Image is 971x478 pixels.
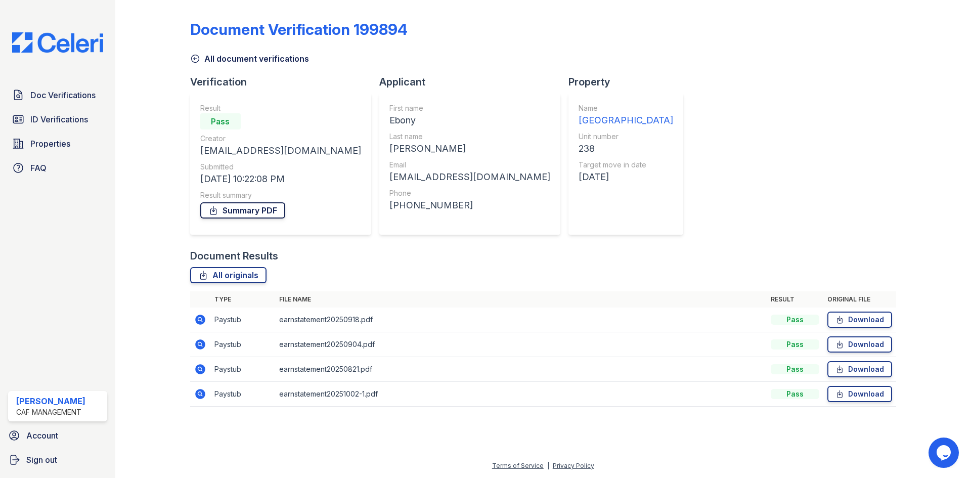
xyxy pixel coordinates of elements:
[389,198,550,212] div: [PHONE_NUMBER]
[200,134,361,144] div: Creator
[771,364,819,374] div: Pass
[827,361,892,377] a: Download
[389,132,550,142] div: Last name
[200,172,361,186] div: [DATE] 10:22:08 PM
[16,407,85,417] div: CAF Management
[767,291,823,308] th: Result
[389,160,550,170] div: Email
[200,144,361,158] div: [EMAIL_ADDRESS][DOMAIN_NAME]
[389,188,550,198] div: Phone
[200,113,241,129] div: Pass
[190,53,309,65] a: All document verifications
[4,32,111,53] img: CE_Logo_Blue-a8612792a0a2168367f1c8372b55b34899dd931a85d93a1a3d3e32e68fde9ad4.png
[579,103,673,113] div: Name
[210,382,275,407] td: Paystub
[190,267,267,283] a: All originals
[579,142,673,156] div: 238
[771,315,819,325] div: Pass
[200,202,285,219] a: Summary PDF
[8,158,107,178] a: FAQ
[210,357,275,382] td: Paystub
[568,75,691,89] div: Property
[26,429,58,442] span: Account
[547,462,549,469] div: |
[389,113,550,127] div: Ebony
[275,382,767,407] td: earnstatement20251002-1.pdf
[827,386,892,402] a: Download
[389,142,550,156] div: [PERSON_NAME]
[275,332,767,357] td: earnstatement20250904.pdf
[210,308,275,332] td: Paystub
[30,162,47,174] span: FAQ
[492,462,544,469] a: Terms of Service
[553,462,594,469] a: Privacy Policy
[190,20,408,38] div: Document Verification 199894
[929,438,961,468] iframe: chat widget
[771,389,819,399] div: Pass
[579,160,673,170] div: Target move in date
[771,339,819,350] div: Pass
[210,291,275,308] th: Type
[30,113,88,125] span: ID Verifications
[8,85,107,105] a: Doc Verifications
[4,450,111,470] a: Sign out
[579,170,673,184] div: [DATE]
[579,113,673,127] div: [GEOGRAPHIC_DATA]
[8,109,107,129] a: ID Verifications
[190,249,278,263] div: Document Results
[200,190,361,200] div: Result summary
[4,425,111,446] a: Account
[275,308,767,332] td: earnstatement20250918.pdf
[275,357,767,382] td: earnstatement20250821.pdf
[823,291,896,308] th: Original file
[200,103,361,113] div: Result
[827,336,892,353] a: Download
[26,454,57,466] span: Sign out
[190,75,379,89] div: Verification
[275,291,767,308] th: File name
[827,312,892,328] a: Download
[16,395,85,407] div: [PERSON_NAME]
[210,332,275,357] td: Paystub
[379,75,568,89] div: Applicant
[389,170,550,184] div: [EMAIL_ADDRESS][DOMAIN_NAME]
[8,134,107,154] a: Properties
[30,89,96,101] span: Doc Verifications
[579,103,673,127] a: Name [GEOGRAPHIC_DATA]
[579,132,673,142] div: Unit number
[30,138,70,150] span: Properties
[200,162,361,172] div: Submitted
[389,103,550,113] div: First name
